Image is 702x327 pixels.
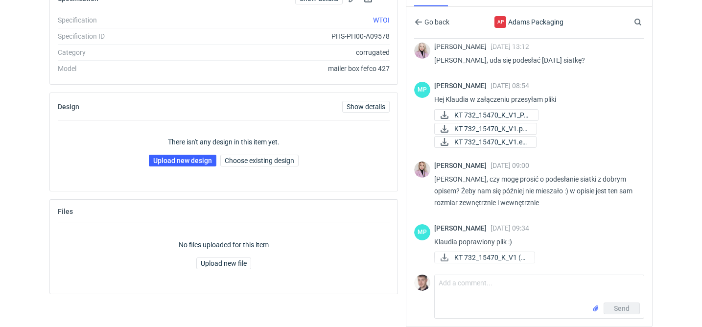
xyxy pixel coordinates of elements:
div: KT 732_15470_K_V1_PAL.pdf [434,109,532,121]
a: Upload new design [149,155,216,166]
a: KT 732_15470_K_V1 (3... [434,252,535,263]
button: Choose existing design [220,155,299,166]
img: Maciej Sikora [414,275,430,291]
div: KT 732_15470_K_V1.pdf [434,123,532,135]
span: [PERSON_NAME] [434,162,491,169]
div: Adams Packaging [482,16,577,28]
span: KT 732_15470_K_V1 (3... [454,252,527,263]
button: Send [604,303,640,314]
span: [DATE] 08:54 [491,82,529,90]
span: [PERSON_NAME] [434,224,491,232]
div: Martyna Paroń [414,82,430,98]
figcaption: MP [414,82,430,98]
div: Specification ID [58,31,190,41]
span: Go back [422,19,449,25]
p: [PERSON_NAME], uda się podesłać [DATE] siatkę? [434,54,636,66]
button: Go back [414,16,450,28]
p: Klaudia poprawiony plik :) [434,236,636,248]
div: Category [58,47,190,57]
p: There isn't any design in this item yet. [168,137,280,147]
div: Martyna Paroń [414,224,430,240]
span: KT 732_15470_K_V1.pd... [454,123,529,134]
h2: Files [58,208,73,215]
a: KT 732_15470_K_V1.pd... [434,123,537,135]
span: Choose existing design [225,157,294,164]
span: [PERSON_NAME] [434,43,491,50]
a: KT 732_15470_K_V1.ep... [434,136,537,148]
div: Model [58,64,190,73]
div: Specification [58,15,190,25]
img: Klaudia Wiśniewska [414,162,430,178]
span: [DATE] 09:00 [491,162,529,169]
span: Upload new file [201,260,247,267]
span: [DATE] 09:34 [491,224,529,232]
span: Send [614,305,630,312]
span: KT 732_15470_K_V1_PA... [454,110,530,120]
span: [DATE] 13:12 [491,43,529,50]
p: No files uploaded for this item [179,240,269,250]
span: [PERSON_NAME] [434,82,491,90]
div: mailer box fefco 427 [190,64,390,73]
a: KT 732_15470_K_V1_PA... [434,109,538,121]
span: KT 732_15470_K_V1.ep... [454,137,528,147]
img: Klaudia Wiśniewska [414,43,430,59]
p: [PERSON_NAME], czy mogę prosić o podesłanie siatki z dobrym opisem? Żeby nam się później nie mies... [434,173,636,209]
input: Search [632,16,663,28]
figcaption: AP [494,16,506,28]
h2: Design [58,103,79,111]
figcaption: MP [414,224,430,240]
div: corrugated [190,47,390,57]
div: KT 732_15470_K_V1 (3).pdf [434,252,532,263]
p: Hej Klaudia w załączeniu przesyłam pliki [434,93,636,105]
a: WTOI [373,16,390,24]
div: PHS-PH00-A09578 [190,31,390,41]
div: KT 732_15470_K_V1.eps [434,136,532,148]
button: Upload new file [196,257,251,269]
div: Adams Packaging [494,16,506,28]
a: Show details [342,101,390,113]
